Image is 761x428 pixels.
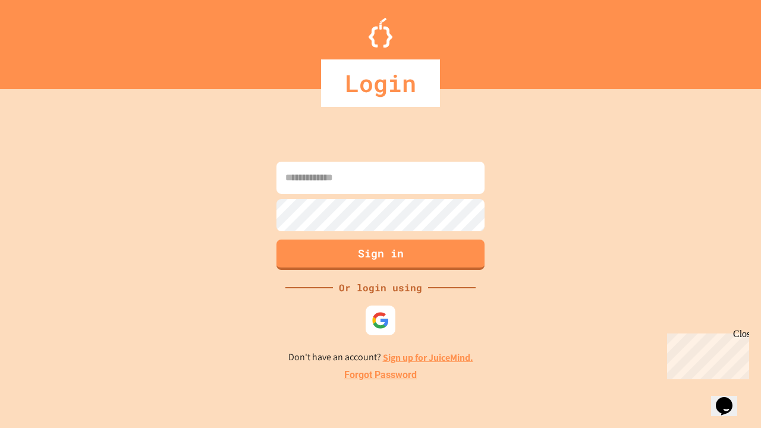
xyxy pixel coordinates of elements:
div: Chat with us now!Close [5,5,82,75]
iframe: chat widget [711,380,749,416]
button: Sign in [276,240,485,270]
div: Or login using [333,281,428,295]
img: Logo.svg [369,18,392,48]
p: Don't have an account? [288,350,473,365]
iframe: chat widget [662,329,749,379]
img: google-icon.svg [372,311,389,329]
a: Sign up for JuiceMind. [383,351,473,364]
a: Forgot Password [344,368,417,382]
div: Login [321,59,440,107]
